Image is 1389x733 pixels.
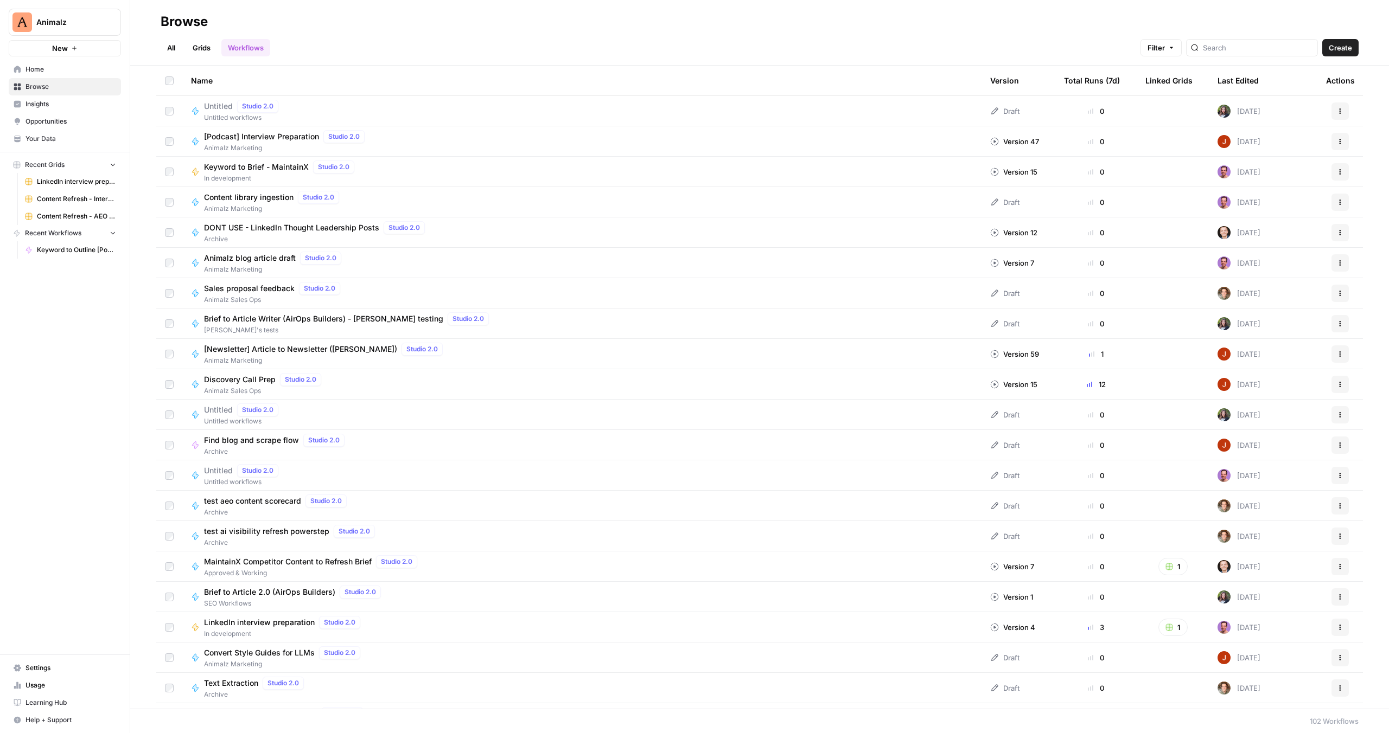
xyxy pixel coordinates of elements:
span: Keyword to Outline [Powerstep] (AirOps Builders) [37,245,116,255]
a: Browse [9,78,121,95]
span: Studio 2.0 [242,405,273,415]
a: Content library ingestionStudio 2.0Animalz Marketing [191,191,973,214]
span: Untitled [204,404,233,415]
span: test ai visibility refresh powerstep [204,526,329,537]
img: 6puihir5v8umj4c82kqcaj196fcw [1218,196,1231,209]
button: Recent Grids [9,157,121,173]
img: 6puihir5v8umj4c82kqcaj196fcw [1218,165,1231,178]
span: Archive [204,690,308,699]
span: Studio 2.0 [339,526,370,536]
div: [DATE] [1218,530,1260,543]
span: Studio 2.0 [242,466,273,475]
div: 0 [1064,106,1128,117]
div: [DATE] [1218,378,1260,391]
div: Draft [990,440,1020,451]
span: Studio 2.0 [310,496,342,506]
div: [DATE] [1218,621,1260,634]
a: Keyword to Brief - MaintainXStudio 2.0In development [191,160,973,183]
span: Studio 2.0 [324,618,355,627]
img: 6puihir5v8umj4c82kqcaj196fcw [1218,469,1231,482]
div: [DATE] [1218,590,1260,603]
span: Content Refresh - Internal Links & Meta tags [37,194,116,204]
span: Brief to Article Writer (AirOps Builders) - [PERSON_NAME] testing [204,313,443,324]
div: [DATE] [1218,196,1260,209]
img: axfdhis7hqllw7znytczg3qeu3ls [1218,408,1231,421]
div: [DATE] [1218,651,1260,664]
span: Settings [26,663,116,673]
button: Help + Support [9,711,121,729]
span: Studio 2.0 [381,557,412,567]
div: Draft [990,409,1020,420]
span: [PERSON_NAME]'s tests [204,325,493,335]
div: Last Edited [1218,66,1259,95]
span: Your Data [26,134,116,144]
div: 0 [1064,561,1128,572]
div: 0 [1064,409,1128,420]
a: Settings [9,659,121,677]
a: test ai visibility refresh powerstepStudio 2.0Archive [191,525,973,548]
div: 0 [1064,591,1128,602]
a: All [161,39,182,56]
button: New [9,40,121,56]
div: Name [191,66,973,95]
a: Text ExtractionStudio 2.0Archive [191,677,973,699]
div: Version 4 [990,622,1035,633]
span: Animalz Marketing [204,265,346,274]
span: Animalz Marketing [204,659,365,669]
div: 0 [1064,288,1128,299]
img: lgt9qu58mh3yk4jks3syankzq6oi [1218,560,1231,573]
span: Archive [204,507,351,517]
a: LinkedIn interview preparation Grid [20,173,121,190]
a: Keyword to Outline [Powerstep] (AirOps Builders) [20,241,121,259]
span: Browse [26,82,116,92]
a: Brief to Article 2.0 (AirOps Builders)Studio 2.0SEO Workflows [191,586,973,608]
span: Insights [26,99,116,109]
a: MaintainX Competitor Content to Refresh BriefStudio 2.0Approved & Working [191,555,973,578]
span: In development [204,173,359,183]
span: Studio 2.0 [318,162,349,172]
div: 0 [1064,683,1128,693]
div: Version 12 [990,227,1037,238]
div: Draft [990,500,1020,511]
div: Browse [161,13,208,30]
span: Animalz Sales Ops [204,295,345,305]
img: oryjk5eqkyjdh742e8e6a4l9skez [1218,499,1231,512]
a: Sales proposal feedbackStudio 2.0Animalz Sales Ops [191,282,973,305]
span: Untitled workflows [204,113,283,123]
a: Learning Hub [9,694,121,711]
div: Version 7 [990,258,1034,268]
div: [DATE] [1218,226,1260,239]
span: Recent Workflows [25,228,81,238]
span: Usage [26,680,116,690]
a: Usage [9,677,121,694]
span: MaintainX Competitor Content to Refresh Brief [204,556,372,567]
div: [DATE] [1218,560,1260,573]
div: [DATE] [1218,469,1260,482]
a: Opportunities [9,113,121,130]
a: Content Refresh - Internal Links & Meta tags [20,190,121,208]
span: Archive [204,447,349,456]
img: oryjk5eqkyjdh742e8e6a4l9skez [1218,530,1231,543]
img: axfdhis7hqllw7znytczg3qeu3ls [1218,590,1231,603]
div: Version [990,66,1019,95]
a: UntitledStudio 2.0Untitled workflows [191,403,973,426]
a: LinkedIn interview preparationStudio 2.0In development [191,616,973,639]
a: Content Refresh - AEO and Keyword improvements [20,208,121,225]
a: [Podcast] Interview PreparationStudio 2.0Animalz Marketing [191,130,973,153]
div: 0 [1064,258,1128,268]
span: [Newsletter] Article to Newsletter ([PERSON_NAME]) [204,344,397,355]
span: Studio 2.0 [406,344,438,354]
span: Studio 2.0 [345,587,376,597]
div: [DATE] [1218,408,1260,421]
span: [Podcast] Interview Preparation [204,131,319,142]
span: Studio 2.0 [303,192,334,202]
span: SEO Workflows [204,599,385,608]
span: Find blog and scrape flow [204,435,299,446]
span: Animalz Marketing [204,204,343,214]
span: DONT USE - LinkedIn Thought Leadership Posts [204,222,379,233]
a: Discovery Call PrepStudio 2.0Animalz Sales Ops [191,373,973,396]
div: 1 [1064,349,1128,359]
div: Linked Grids [1145,66,1193,95]
a: Insights [9,95,121,113]
span: Archive [204,538,379,548]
